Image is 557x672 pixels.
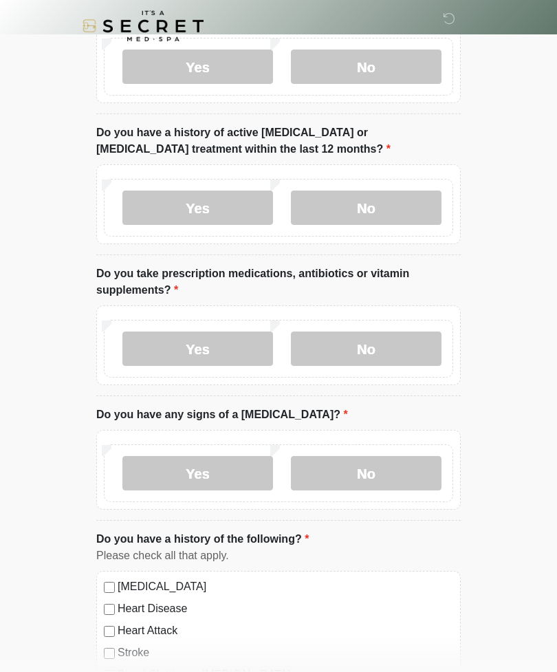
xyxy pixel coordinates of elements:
label: Do you take prescription medications, antibiotics or vitamin supplements? [96,265,461,299]
label: Heart Disease [118,600,453,617]
input: Heart Disease [104,604,115,615]
label: Yes [122,456,273,490]
label: No [291,191,441,225]
label: No [291,332,441,366]
label: Stroke [118,644,453,661]
label: Heart Attack [118,622,453,639]
img: It's A Secret Med Spa Logo [83,10,204,41]
label: No [291,456,441,490]
label: No [291,50,441,84]
div: Please check all that apply. [96,548,461,564]
input: [MEDICAL_DATA] [104,582,115,593]
label: [MEDICAL_DATA] [118,578,453,595]
label: Yes [122,332,273,366]
label: Do you have a history of the following? [96,531,309,548]
label: Do you have any signs of a [MEDICAL_DATA]? [96,407,348,423]
input: Heart Attack [104,626,115,637]
label: Yes [122,191,273,225]
input: Stroke [104,648,115,659]
label: Yes [122,50,273,84]
label: Do you have a history of active [MEDICAL_DATA] or [MEDICAL_DATA] treatment within the last 12 mon... [96,124,461,158]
